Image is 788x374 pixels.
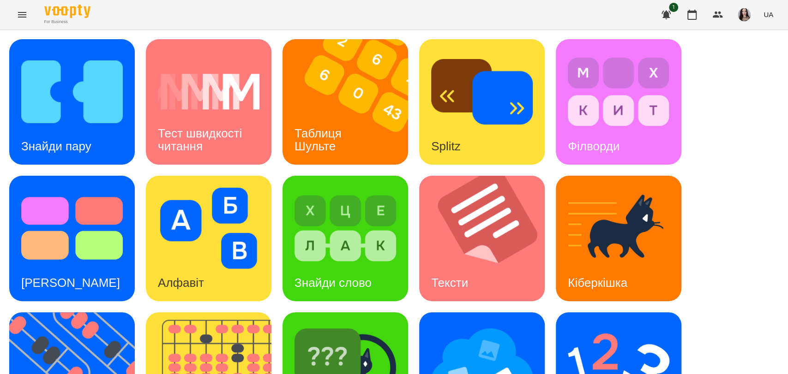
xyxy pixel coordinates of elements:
h3: Філворди [568,139,620,153]
img: Знайди пару [21,51,123,132]
img: Філворди [568,51,669,132]
h3: [PERSON_NAME] [21,276,120,290]
img: Алфавіт [158,188,259,269]
h3: Кіберкішка [568,276,627,290]
a: ТекстиТексти [419,176,545,301]
img: Кіберкішка [568,188,669,269]
img: 23d2127efeede578f11da5c146792859.jpg [738,8,751,21]
a: Знайди паруЗнайди пару [9,39,135,165]
span: UA [764,10,773,19]
a: Тест Струпа[PERSON_NAME] [9,176,135,301]
img: Знайди слово [295,188,396,269]
h3: Таблиця Шульте [295,126,345,153]
a: Тест швидкості читанняТест швидкості читання [146,39,271,165]
h3: Тексти [431,276,468,290]
img: Splitz [431,51,533,132]
button: Menu [11,4,33,26]
a: АлфавітАлфавіт [146,176,271,301]
h3: Знайди пару [21,139,91,153]
a: Таблиця ШультеТаблиця Шульте [283,39,408,165]
a: ФілвордиФілворди [556,39,681,165]
a: Знайди словоЗнайди слово [283,176,408,301]
img: Тест Струпа [21,188,123,269]
h3: Splitz [431,139,461,153]
h3: Алфавіт [158,276,204,290]
img: Тест швидкості читання [158,51,259,132]
img: Voopty Logo [44,5,90,18]
img: Тексти [419,176,556,301]
a: SplitzSplitz [419,39,545,165]
img: Таблиця Шульте [283,39,420,165]
button: UA [760,6,777,23]
span: 1 [669,3,678,12]
h3: Тест швидкості читання [158,126,245,153]
a: КіберкішкаКіберкішка [556,176,681,301]
h3: Знайди слово [295,276,372,290]
span: For Business [44,19,90,25]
